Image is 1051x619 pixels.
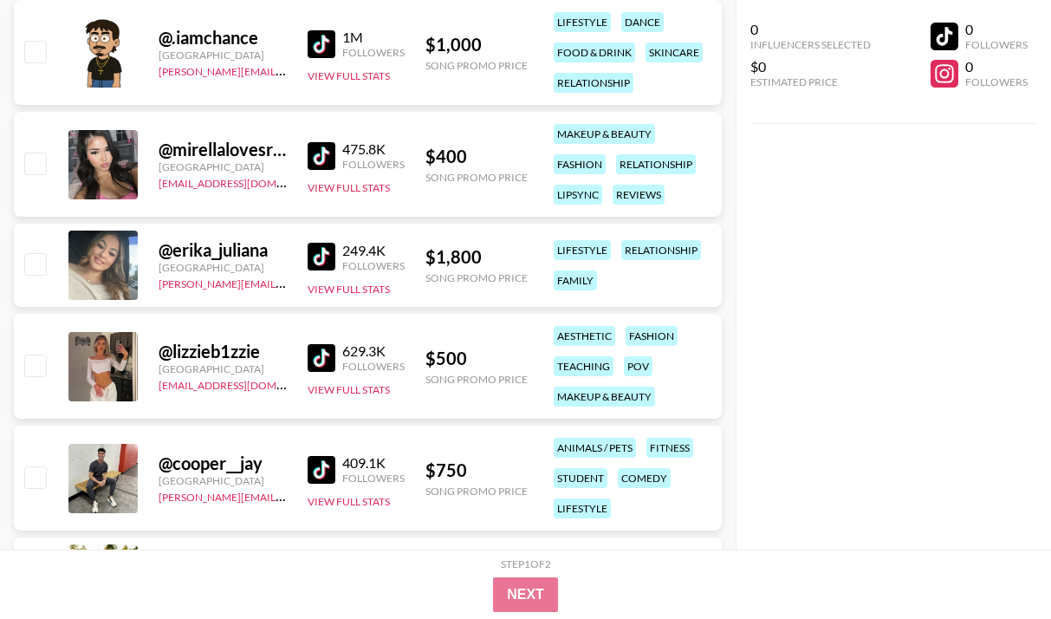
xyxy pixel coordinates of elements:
[964,532,1030,598] iframe: Drift Widget Chat Controller
[159,239,287,261] div: @ erika_juliana
[308,69,390,82] button: View Full Stats
[554,12,611,32] div: lifestyle
[554,270,597,290] div: family
[159,139,287,160] div: @ mirellalovesredbull
[159,341,287,362] div: @ lizzieb1zzie
[554,154,606,174] div: fashion
[646,438,693,458] div: fitness
[613,185,665,205] div: reviews
[554,240,611,260] div: lifestyle
[342,360,405,373] div: Followers
[554,438,636,458] div: animals / pets
[342,46,405,59] div: Followers
[554,468,607,488] div: student
[750,38,871,51] div: Influencers Selected
[425,59,528,72] div: Song Promo Price
[159,49,287,62] div: [GEOGRAPHIC_DATA]
[159,27,287,49] div: @ .iamchance
[342,242,405,259] div: 249.4K
[621,240,701,260] div: relationship
[750,75,871,88] div: Estimated Price
[342,29,405,46] div: 1M
[965,58,1028,75] div: 0
[342,454,405,472] div: 409.1K
[159,487,415,504] a: [PERSON_NAME][EMAIL_ADDRESS][DOMAIN_NAME]
[965,75,1028,88] div: Followers
[618,468,671,488] div: comedy
[308,30,335,58] img: TikTok
[308,495,390,508] button: View Full Stats
[750,21,871,38] div: 0
[621,12,664,32] div: dance
[308,344,335,372] img: TikTok
[616,154,696,174] div: relationship
[554,73,633,93] div: relationship
[425,146,528,167] div: $ 400
[425,271,528,284] div: Song Promo Price
[308,383,390,396] button: View Full Stats
[308,283,390,296] button: View Full Stats
[493,577,558,612] button: Next
[425,246,528,268] div: $ 1,800
[425,348,528,369] div: $ 500
[965,21,1028,38] div: 0
[554,124,655,144] div: makeup & beauty
[624,356,652,376] div: pov
[554,498,611,518] div: lifestyle
[159,160,287,173] div: [GEOGRAPHIC_DATA]
[425,459,528,481] div: $ 750
[342,158,405,171] div: Followers
[159,274,415,290] a: [PERSON_NAME][EMAIL_ADDRESS][DOMAIN_NAME]
[554,185,602,205] div: lipsync
[342,342,405,360] div: 629.3K
[425,171,528,184] div: Song Promo Price
[308,243,335,270] img: TikTok
[159,362,287,375] div: [GEOGRAPHIC_DATA]
[159,173,333,190] a: [EMAIL_ADDRESS][DOMAIN_NAME]
[554,387,655,407] div: makeup & beauty
[425,34,528,55] div: $ 1,000
[308,456,335,484] img: TikTok
[626,326,678,346] div: fashion
[425,485,528,498] div: Song Promo Price
[159,453,287,474] div: @ cooper__jay
[159,62,415,78] a: [PERSON_NAME][EMAIL_ADDRESS][DOMAIN_NAME]
[342,259,405,272] div: Followers
[965,38,1028,51] div: Followers
[159,474,287,487] div: [GEOGRAPHIC_DATA]
[342,472,405,485] div: Followers
[159,261,287,274] div: [GEOGRAPHIC_DATA]
[554,42,635,62] div: food & drink
[501,557,551,570] div: Step 1 of 2
[554,356,613,376] div: teaching
[646,42,703,62] div: skincare
[342,140,405,158] div: 475.8K
[425,373,528,386] div: Song Promo Price
[308,142,335,170] img: TikTok
[750,58,871,75] div: $0
[554,326,615,346] div: aesthetic
[308,181,390,194] button: View Full Stats
[159,375,333,392] a: [EMAIL_ADDRESS][DOMAIN_NAME]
